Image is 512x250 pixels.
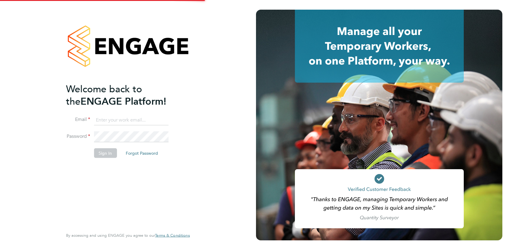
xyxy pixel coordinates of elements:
[66,83,184,107] h2: ENGAGE Platform!
[66,116,90,123] label: Email
[66,83,142,107] span: Welcome back to the
[66,133,90,140] label: Password
[94,115,168,125] input: Enter your work email...
[66,233,190,238] span: By accessing and using ENGAGE you agree to our
[155,233,190,238] a: Terms & Conditions
[94,148,117,158] button: Sign In
[121,148,163,158] button: Forgot Password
